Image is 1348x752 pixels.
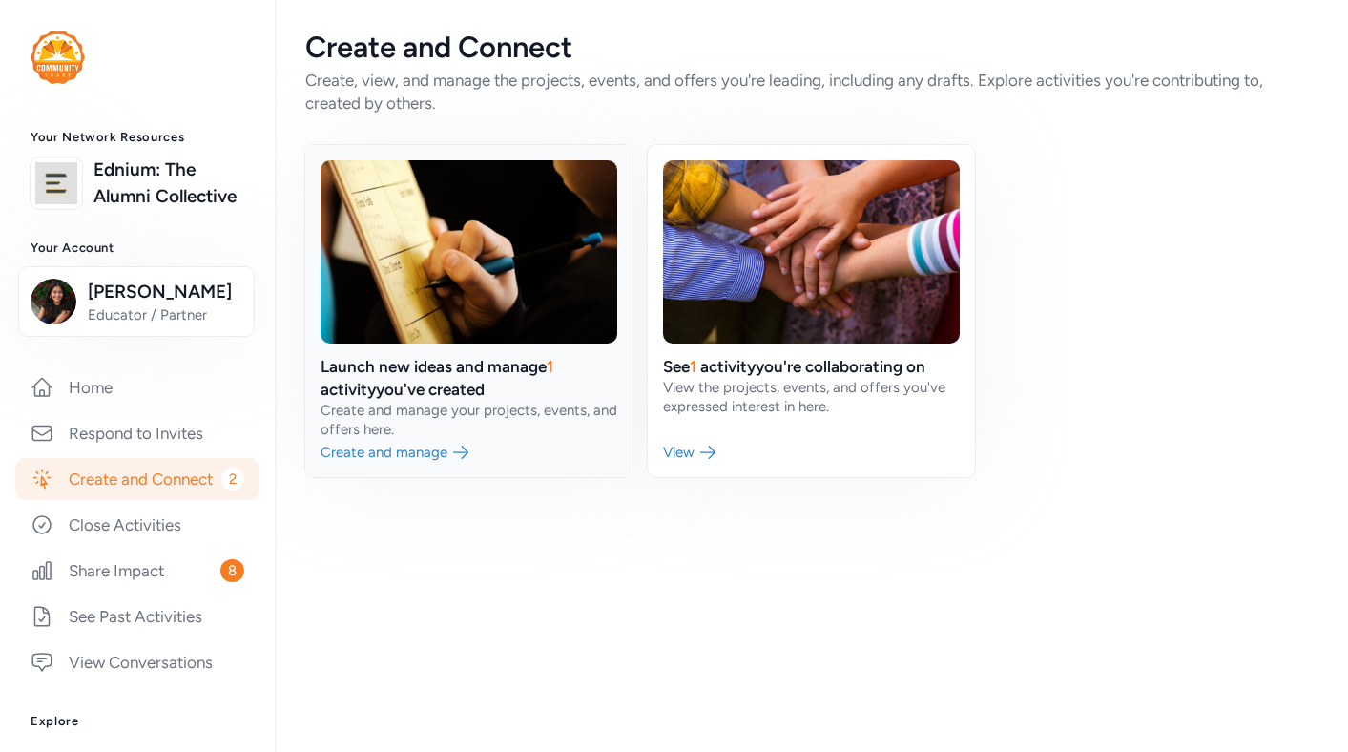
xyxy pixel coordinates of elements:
span: Educator / Partner [88,305,242,324]
a: Share Impact8 [15,550,259,592]
div: Create and Connect [305,31,1317,65]
span: 2 [221,468,244,491]
a: Close Activities [15,504,259,546]
button: [PERSON_NAME]Educator / Partner [18,266,255,337]
div: Create, view, and manage the projects, events, and offers you're leading, including any drafts. E... [305,69,1317,115]
a: Respond to Invites [15,412,259,454]
a: Home [15,366,259,408]
h3: Your Network Resources [31,130,244,145]
h3: Explore [31,714,244,729]
img: logo [31,31,85,84]
span: [PERSON_NAME] [88,279,242,305]
span: 8 [220,559,244,582]
a: Create and Connect2 [15,458,259,500]
img: logo [35,162,77,204]
a: View Conversations [15,641,259,683]
h3: Your Account [31,240,244,256]
a: Ednium: The Alumni Collective [93,157,244,210]
a: See Past Activities [15,595,259,637]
